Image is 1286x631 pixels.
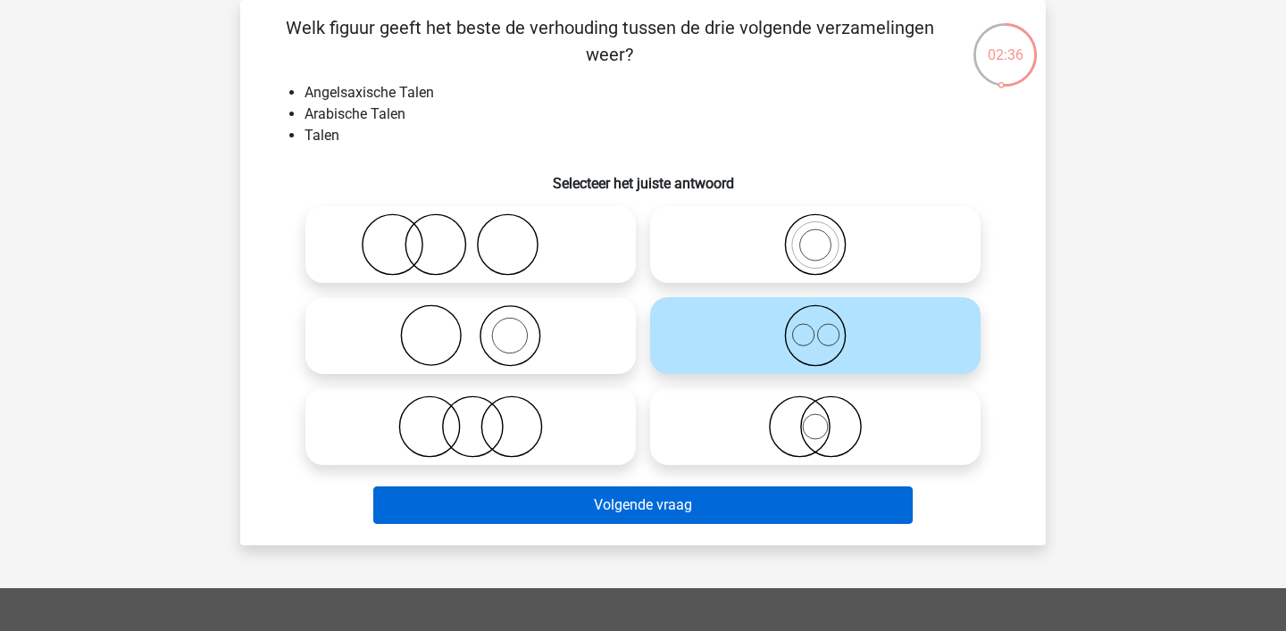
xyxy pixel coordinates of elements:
div: 02:36 [972,21,1039,66]
li: Arabische Talen [305,104,1017,125]
h6: Selecteer het juiste antwoord [269,161,1017,192]
li: Talen [305,125,1017,146]
button: Volgende vraag [373,486,914,524]
p: Welk figuur geeft het beste de verhouding tussen de drie volgende verzamelingen weer? [269,14,950,68]
li: Angelsaxische Talen [305,82,1017,104]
